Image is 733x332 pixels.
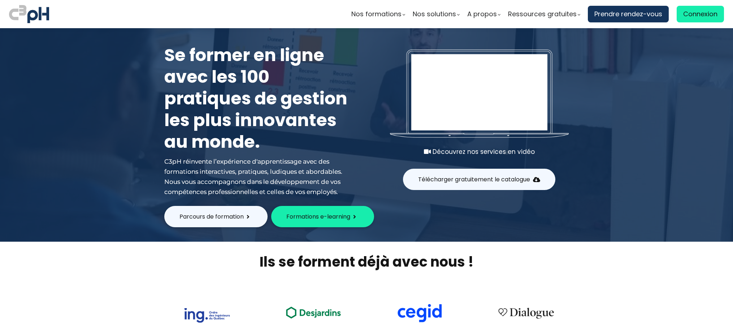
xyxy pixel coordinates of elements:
[594,9,662,20] span: Prendre rendez-vous
[677,6,724,22] a: Connexion
[281,302,346,322] img: ea49a208ccc4d6e7deb170dc1c457f3b.png
[164,44,352,153] h1: Se former en ligne avec les 100 pratiques de gestion les plus innovantes au monde.
[683,9,717,20] span: Connexion
[396,304,443,323] img: cdf238afa6e766054af0b3fe9d0794df.png
[390,147,569,157] div: Découvrez nos services en vidéo
[164,206,268,227] button: Parcours de formation
[351,9,402,20] span: Nos formations
[164,156,352,197] div: C3pH réinvente l’expérience d'apprentissage avec des formations interactives, pratiques, ludiques...
[467,9,497,20] span: A propos
[588,6,669,22] a: Prendre rendez-vous
[286,212,350,221] span: Formations e-learning
[508,9,577,20] span: Ressources gratuites
[413,9,456,20] span: Nos solutions
[184,308,230,323] img: 73f878ca33ad2a469052bbe3fa4fd140.png
[179,212,244,221] span: Parcours de formation
[418,175,530,184] span: Télécharger gratuitement le catalogue
[403,169,555,190] button: Télécharger gratuitement le catalogue
[271,206,374,227] button: Formations e-learning
[9,4,49,25] img: logo C3PH
[494,303,559,323] img: 4cbfeea6ce3138713587aabb8dcf64fe.png
[155,253,578,271] h2: Ils se forment déjà avec nous !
